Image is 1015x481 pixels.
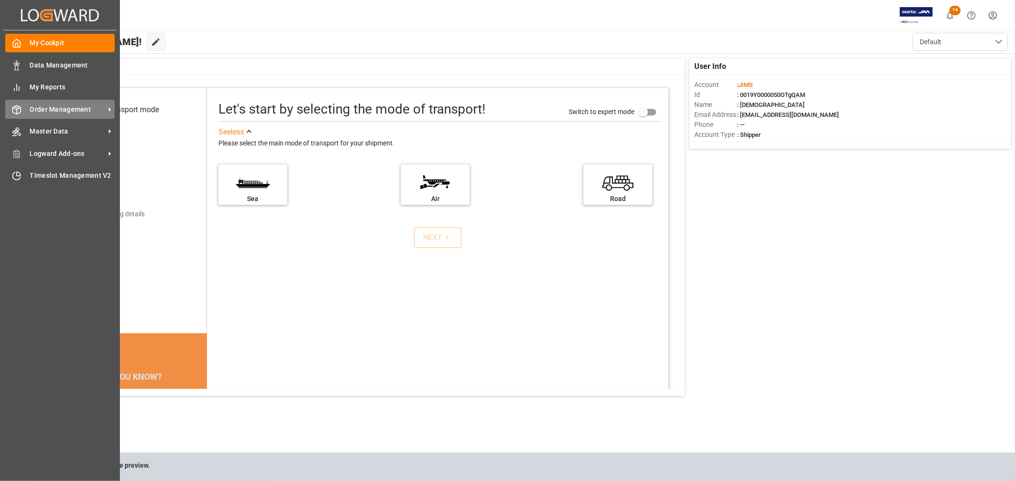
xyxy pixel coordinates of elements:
[737,131,761,138] span: : Shipper
[569,107,634,115] span: Switch to expert mode
[913,33,1008,51] button: open menu
[694,61,726,72] span: User Info
[223,194,283,204] div: Sea
[694,90,737,100] span: Id
[85,104,159,115] div: Select transport mode
[30,82,115,92] span: My Reports
[737,101,805,108] span: : [DEMOGRAPHIC_DATA]
[588,194,648,204] div: Road
[65,386,196,443] div: The energy needed to power one large container ship across the ocean in a single day is the same ...
[53,366,207,386] div: DID YOU KNOW?
[694,120,737,130] span: Phone
[405,194,465,204] div: Air
[30,149,105,159] span: Logward Add-ons
[694,130,737,140] span: Account Type
[694,100,737,110] span: Name
[949,6,961,15] span: 14
[694,110,737,120] span: Email Address
[5,56,115,74] a: Data Management
[30,171,115,181] span: Timeslot Management V2
[30,105,105,115] span: Order Management
[194,386,207,455] button: next slide / item
[30,60,115,70] span: Data Management
[737,121,745,128] span: : —
[30,38,115,48] span: My Cockpit
[961,5,982,26] button: Help Center
[414,227,462,248] button: NEXT
[423,232,452,243] div: NEXT
[39,33,142,51] span: Hello [PERSON_NAME]!
[694,80,737,90] span: Account
[30,126,105,136] span: Master Data
[218,99,485,119] div: Let's start by selecting the mode of transport!
[737,91,805,98] span: : 0019Y0000050OTgQAM
[218,138,662,149] div: Please select the main mode of transport for your shipment.
[920,37,941,47] span: Default
[939,5,961,26] button: show 14 new notifications
[737,111,839,118] span: : [EMAIL_ADDRESS][DOMAIN_NAME]
[739,81,753,88] span: JIMS
[737,81,753,88] span: :
[218,126,244,138] div: See less
[900,7,933,24] img: Exertis%20JAM%20-%20Email%20Logo.jpg_1722504956.jpg
[5,34,115,52] a: My Cockpit
[5,166,115,185] a: Timeslot Management V2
